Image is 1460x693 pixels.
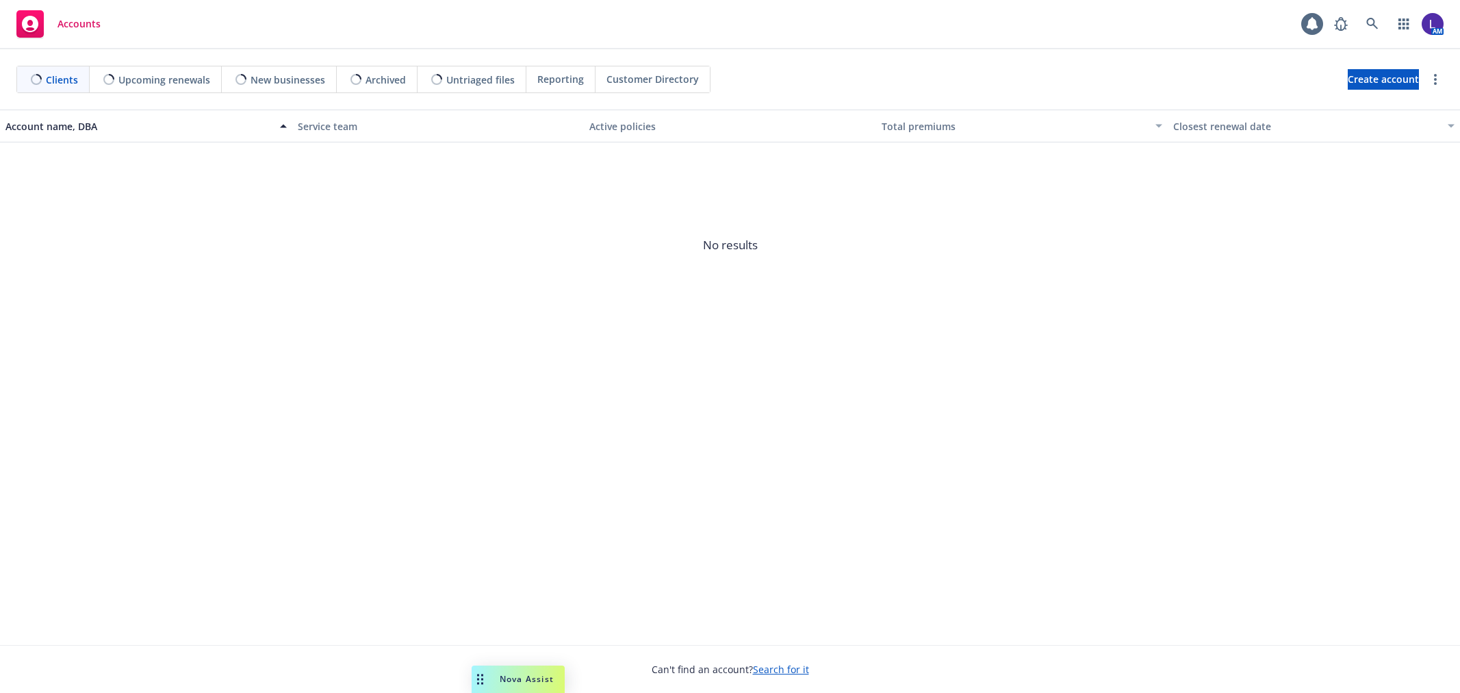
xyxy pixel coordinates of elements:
[537,72,584,86] span: Reporting
[606,72,699,86] span: Customer Directory
[292,110,585,142] button: Service team
[298,119,579,134] div: Service team
[584,110,876,142] button: Active policies
[57,18,101,29] span: Accounts
[1173,119,1439,134] div: Closest renewal date
[446,73,515,87] span: Untriaged files
[500,673,554,685] span: Nova Assist
[876,110,1168,142] button: Total premiums
[1359,10,1386,38] a: Search
[1427,71,1444,88] a: more
[46,73,78,87] span: Clients
[118,73,210,87] span: Upcoming renewals
[472,666,489,693] div: Drag to move
[366,73,406,87] span: Archived
[251,73,325,87] span: New businesses
[11,5,106,43] a: Accounts
[652,662,809,677] span: Can't find an account?
[472,666,565,693] button: Nova Assist
[589,119,871,134] div: Active policies
[882,119,1148,134] div: Total premiums
[1348,69,1419,90] a: Create account
[1422,13,1444,35] img: photo
[1348,66,1419,92] span: Create account
[1327,10,1355,38] a: Report a Bug
[1168,110,1460,142] button: Closest renewal date
[1390,10,1418,38] a: Switch app
[5,119,272,134] div: Account name, DBA
[753,663,809,676] a: Search for it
